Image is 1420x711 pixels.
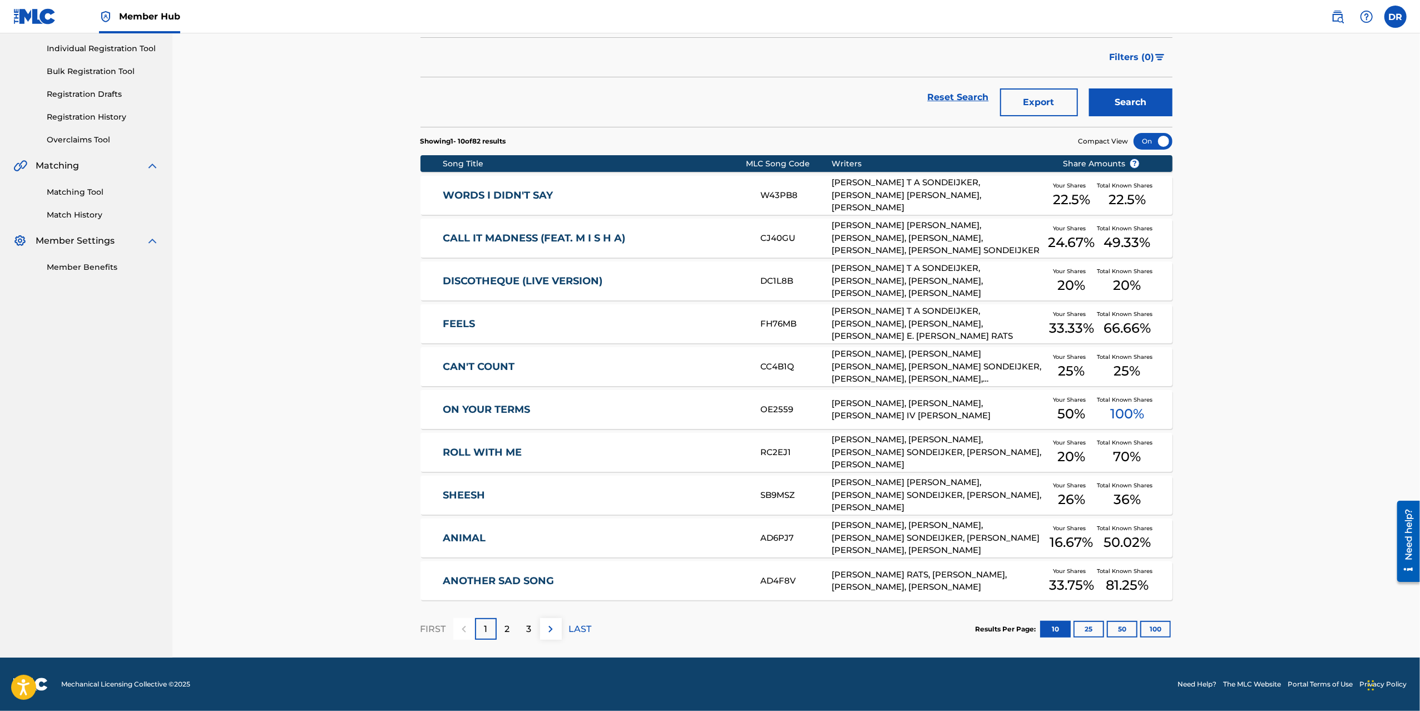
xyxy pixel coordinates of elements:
span: Your Shares [1053,310,1090,318]
a: ANIMAL [443,532,745,545]
span: Total Known Shares [1097,224,1157,233]
div: Drag [1368,669,1374,702]
a: The MLC Website [1223,679,1281,689]
p: FIRST [420,623,446,636]
a: Bulk Registration Tool [47,66,159,77]
img: search [1331,10,1344,23]
span: Total Known Shares [1097,267,1157,275]
img: expand [146,159,159,172]
button: Search [1089,88,1172,116]
span: Your Shares [1053,267,1090,275]
span: Total Known Shares [1097,396,1157,404]
a: Need Help? [1177,679,1216,689]
div: [PERSON_NAME] [PERSON_NAME], [PERSON_NAME], [PERSON_NAME], [PERSON_NAME], [PERSON_NAME] SONDEIJKER [832,219,1046,257]
p: 1 [484,623,487,636]
div: [PERSON_NAME] [PERSON_NAME], [PERSON_NAME] SONDEIJKER, [PERSON_NAME], [PERSON_NAME] [832,476,1046,514]
a: Matching Tool [47,186,159,198]
a: DISCOTHEQUE (LIVE VERSION) [443,275,745,288]
div: OE2559 [760,403,832,416]
img: MLC Logo [13,8,56,24]
a: Registration Drafts [47,88,159,100]
button: 100 [1140,621,1171,638]
span: Matching [36,159,79,172]
img: right [544,623,557,636]
div: [PERSON_NAME], [PERSON_NAME], [PERSON_NAME] SONDEIJKER, [PERSON_NAME], [PERSON_NAME] [832,433,1046,471]
span: 20 % [1113,275,1141,295]
div: [PERSON_NAME] T A SONDEIJKER, [PERSON_NAME], [PERSON_NAME], [PERSON_NAME], [PERSON_NAME] [832,262,1046,300]
span: 16.67 % [1050,532,1093,552]
a: Privacy Policy [1359,679,1407,689]
button: Filters (0) [1103,43,1172,71]
a: ROLL WITH ME [443,446,745,459]
a: ON YOUR TERMS [443,403,745,416]
span: 25 % [1114,361,1140,381]
span: 100 % [1110,404,1144,424]
span: 66.66 % [1104,318,1151,338]
a: Overclaims Tool [47,134,159,146]
span: 22.5 % [1109,190,1146,210]
span: Member Settings [36,234,115,248]
div: W43PB8 [760,189,832,202]
div: CJ40GU [760,232,832,245]
p: 2 [505,623,510,636]
div: CC4B1Q [760,361,832,373]
span: 36 % [1114,490,1141,510]
span: Total Known Shares [1097,524,1157,532]
span: 50.02 % [1104,532,1151,552]
p: LAST [569,623,592,636]
div: FH76MB [760,318,832,330]
div: Help [1355,6,1378,28]
a: WORDS I DIDN'T SAY [443,189,745,202]
div: [PERSON_NAME], [PERSON_NAME], [PERSON_NAME] SONDEIJKER, [PERSON_NAME] [PERSON_NAME], [PERSON_NAME] [832,519,1046,557]
span: Compact View [1078,136,1129,146]
span: Mechanical Licensing Collective © 2025 [61,679,190,689]
div: AD6PJ7 [760,532,832,545]
div: [PERSON_NAME] T A SONDEIJKER, [PERSON_NAME] [PERSON_NAME], [PERSON_NAME] [832,176,1046,214]
span: 50 % [1057,404,1085,424]
a: Public Search [1327,6,1349,28]
button: 50 [1107,621,1137,638]
img: Top Rightsholder [99,10,112,23]
span: Total Known Shares [1097,567,1157,575]
div: Chat Widget [1364,658,1420,711]
span: Total Known Shares [1097,438,1157,447]
a: SHEESH [443,489,745,502]
span: Your Shares [1053,481,1090,490]
span: Share Amounts [1063,158,1140,170]
span: Your Shares [1053,224,1090,233]
span: 24.67 % [1048,233,1095,253]
div: [PERSON_NAME] RATS, [PERSON_NAME], [PERSON_NAME], [PERSON_NAME] [832,569,1046,594]
a: Match History [47,209,159,221]
a: CALL IT MADNESS (FEAT. M I S H A) [443,232,745,245]
p: Results Per Page: [976,624,1039,634]
span: Your Shares [1053,438,1090,447]
span: 33.75 % [1049,575,1094,595]
img: help [1360,10,1373,23]
button: Export [1000,88,1078,116]
button: 25 [1073,621,1104,638]
span: Your Shares [1053,396,1090,404]
img: Matching [13,159,27,172]
a: CAN'T COUNT [443,361,745,373]
span: Your Shares [1053,567,1090,575]
div: [PERSON_NAME], [PERSON_NAME] [PERSON_NAME], [PERSON_NAME] SONDEIJKER, [PERSON_NAME], [PERSON_NAME... [832,348,1046,386]
span: Member Hub [119,10,180,23]
span: 81.25 % [1106,575,1149,595]
div: Writers [832,158,1046,170]
a: Portal Terms of Use [1288,679,1353,689]
span: Total Known Shares [1097,310,1157,318]
span: 25 % [1058,361,1085,381]
div: Song Title [443,158,746,170]
span: 20 % [1057,275,1085,295]
div: SB9MSZ [760,489,832,502]
p: 3 [527,623,532,636]
span: Total Known Shares [1097,481,1157,490]
div: RC2EJ1 [760,446,832,459]
div: [PERSON_NAME], [PERSON_NAME], [PERSON_NAME] IV [PERSON_NAME] [832,397,1046,422]
span: Filters ( 0 ) [1110,51,1155,64]
div: [PERSON_NAME] T A SONDEIJKER, [PERSON_NAME], [PERSON_NAME], [PERSON_NAME] E. [PERSON_NAME] RATS [832,305,1046,343]
span: Your Shares [1053,524,1090,532]
a: Reset Search [922,85,995,110]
